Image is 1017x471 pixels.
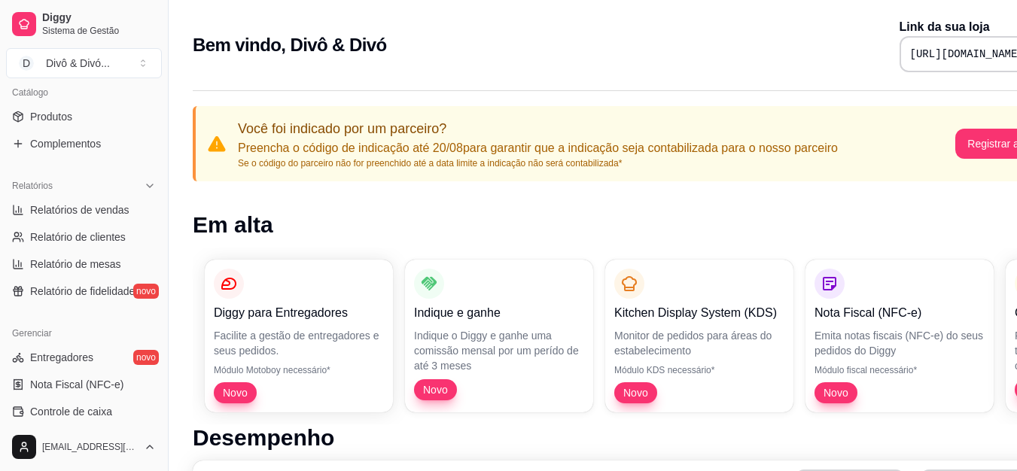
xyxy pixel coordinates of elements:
[30,136,101,151] span: Complementos
[6,132,162,156] a: Complementos
[815,364,985,376] p: Módulo fiscal necessário*
[30,202,129,217] span: Relatórios de vendas
[19,56,34,71] span: D
[614,364,784,376] p: Módulo KDS necessário*
[405,260,593,412] button: Indique e ganheIndique o Diggy e ganhe uma comissão mensal por um perído de até 3 mesesNovo
[238,118,838,139] p: Você foi indicado por um parceiro?
[30,350,93,365] span: Entregadores
[214,364,384,376] p: Módulo Motoboy necessário*
[6,6,162,42] a: DiggySistema de Gestão
[417,382,454,397] span: Novo
[205,260,393,412] button: Diggy para EntregadoresFacilite a gestão de entregadores e seus pedidos.Módulo Motoboy necessário...
[815,304,985,322] p: Nota Fiscal (NFC-e)
[30,229,126,245] span: Relatório de clientes
[42,11,156,25] span: Diggy
[818,385,854,400] span: Novo
[617,385,654,400] span: Novo
[46,56,110,71] div: Divô & Divó ...
[214,328,384,358] p: Facilite a gestão de entregadores e seus pedidos.
[6,345,162,369] a: Entregadoresnovo
[238,139,838,157] p: Preencha o código de indicação até 20/08 para garantir que a indicação seja contabilizada para o ...
[30,404,112,419] span: Controle de caixa
[614,304,784,322] p: Kitchen Display System (KDS)
[30,377,123,392] span: Nota Fiscal (NFC-e)
[214,304,384,322] p: Diggy para Entregadores
[414,304,584,322] p: Indique e ganhe
[6,225,162,249] a: Relatório de clientes
[30,284,135,299] span: Relatório de fidelidade
[6,105,162,129] a: Produtos
[238,157,838,169] p: Se o código do parceiro não for preenchido até a data limite a indicação não será contabilizada*
[30,257,121,272] span: Relatório de mesas
[42,441,138,453] span: [EMAIL_ADDRESS][DOMAIN_NAME]
[193,33,387,57] h2: Bem vindo, Divô & Divó
[6,252,162,276] a: Relatório de mesas
[614,328,784,358] p: Monitor de pedidos para áreas do estabelecimento
[30,109,72,124] span: Produtos
[6,48,162,78] button: Select a team
[605,260,793,412] button: Kitchen Display System (KDS)Monitor de pedidos para áreas do estabelecimentoMódulo KDS necessário...
[6,81,162,105] div: Catálogo
[6,198,162,222] a: Relatórios de vendas
[42,25,156,37] span: Sistema de Gestão
[6,279,162,303] a: Relatório de fidelidadenovo
[6,400,162,424] a: Controle de caixa
[815,328,985,358] p: Emita notas fiscais (NFC-e) do seus pedidos do Diggy
[12,180,53,192] span: Relatórios
[217,385,254,400] span: Novo
[6,321,162,345] div: Gerenciar
[414,328,584,373] p: Indique o Diggy e ganhe uma comissão mensal por um perído de até 3 meses
[6,372,162,397] a: Nota Fiscal (NFC-e)
[805,260,994,412] button: Nota Fiscal (NFC-e)Emita notas fiscais (NFC-e) do seus pedidos do DiggyMódulo fiscal necessário*Novo
[6,429,162,465] button: [EMAIL_ADDRESS][DOMAIN_NAME]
